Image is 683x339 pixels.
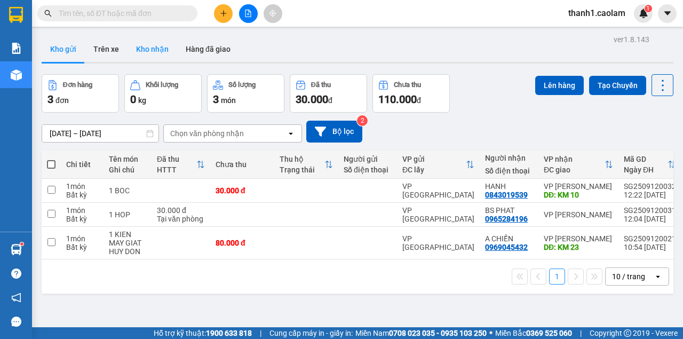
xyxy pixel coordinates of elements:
[146,81,178,89] div: Khối lượng
[287,129,295,138] svg: open
[658,4,677,23] button: caret-down
[216,239,269,247] div: 80.000 đ
[9,7,23,23] img: logo-vxr
[42,36,85,62] button: Kho gửi
[154,327,252,339] span: Hỗ trợ kỹ thuật:
[372,74,450,113] button: Chưa thu110.000đ
[66,182,98,191] div: 1 món
[55,96,69,105] span: đơn
[580,327,582,339] span: |
[157,165,196,174] div: HTTT
[624,329,631,337] span: copyright
[220,10,227,17] span: plus
[290,74,367,113] button: Đã thu30.000đ
[544,165,605,174] div: ĐC giao
[624,191,676,199] div: 12:22 [DATE]
[394,81,421,89] div: Chưa thu
[66,191,98,199] div: Bất kỳ
[274,151,338,179] th: Toggle SortBy
[357,115,368,126] sup: 2
[20,242,23,246] sup: 1
[328,96,332,105] span: đ
[538,151,618,179] th: Toggle SortBy
[495,327,572,339] span: Miền Bắc
[544,182,613,191] div: VP [PERSON_NAME]
[59,7,185,19] input: Tìm tên, số ĐT hoặc mã đơn
[624,165,668,174] div: Ngày ĐH
[206,329,252,337] strong: 1900 633 818
[485,182,533,191] div: HANH
[344,155,392,163] div: Người gửi
[544,191,613,199] div: DĐ: KM 10
[402,182,474,199] div: VP [GEOGRAPHIC_DATA]
[624,155,668,163] div: Mã GD
[66,215,98,223] div: Bất kỳ
[207,74,284,113] button: Số lượng3món
[417,96,421,105] span: đ
[216,186,269,195] div: 30.000 đ
[306,121,362,143] button: Bộ lọc
[549,269,565,285] button: 1
[269,327,353,339] span: Cung cấp máy in - giấy in:
[239,4,258,23] button: file-add
[624,234,676,243] div: SG2509120021
[526,329,572,337] strong: 0369 525 060
[109,186,146,195] div: 1 BOC
[138,96,146,105] span: kg
[44,10,52,17] span: search
[128,36,177,62] button: Kho nhận
[378,93,417,106] span: 110.000
[109,230,146,247] div: 1 KIEN MAY GIAT
[646,5,650,12] span: 1
[402,165,466,174] div: ĐC lấy
[280,165,324,174] div: Trạng thái
[66,206,98,215] div: 1 món
[618,151,681,179] th: Toggle SortBy
[589,76,646,95] button: Tạo Chuyến
[260,327,261,339] span: |
[485,243,528,251] div: 0969045432
[624,215,676,223] div: 12:04 [DATE]
[485,206,533,215] div: BS PHAT
[177,36,239,62] button: Hàng đã giao
[389,329,487,337] strong: 0708 023 035 - 0935 103 250
[614,34,649,45] div: ver 1.8.143
[269,10,276,17] span: aim
[485,234,533,243] div: A CHIẾN
[535,76,584,95] button: Lên hàng
[11,69,22,81] img: warehouse-icon
[66,243,98,251] div: Bất kỳ
[66,160,98,169] div: Chi tiết
[130,93,136,106] span: 0
[42,125,158,142] input: Select a date range.
[485,154,533,162] div: Người nhận
[63,81,92,89] div: Đơn hàng
[47,93,53,106] span: 3
[213,93,219,106] span: 3
[157,215,205,223] div: Tại văn phòng
[152,151,210,179] th: Toggle SortBy
[645,5,652,12] sup: 1
[485,167,533,175] div: Số điện thoại
[85,36,128,62] button: Trên xe
[624,243,676,251] div: 10:54 [DATE]
[311,81,331,89] div: Đã thu
[544,210,613,219] div: VP [PERSON_NAME]
[355,327,487,339] span: Miền Nam
[11,293,21,303] span: notification
[612,271,645,282] div: 10 / trang
[489,331,493,335] span: ⚪️
[228,81,256,89] div: Số lượng
[11,269,21,279] span: question-circle
[397,151,480,179] th: Toggle SortBy
[624,182,676,191] div: SG2509120032
[639,9,648,18] img: icon-new-feature
[344,165,392,174] div: Số điện thoại
[402,155,466,163] div: VP gửi
[157,155,196,163] div: Đã thu
[485,191,528,199] div: 0843019539
[157,206,205,215] div: 30.000 đ
[11,317,21,327] span: message
[544,155,605,163] div: VP nhận
[109,210,146,219] div: 1 HOP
